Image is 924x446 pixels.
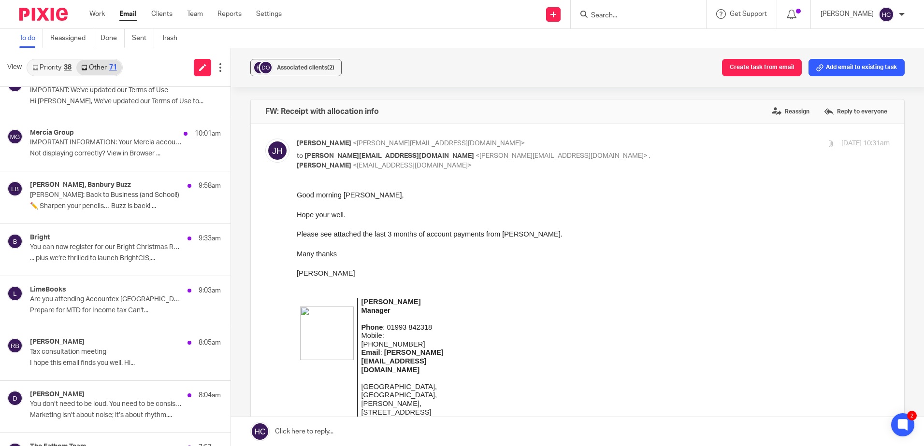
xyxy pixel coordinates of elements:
[253,60,267,75] img: svg%3E
[649,153,650,159] span: ,
[65,218,135,226] span: [STREET_ADDRESS]
[3,116,57,170] img: image001.jpg
[19,29,43,48] a: To do
[277,65,334,70] span: Associated clients
[65,209,125,217] span: [PERSON_NAME],
[65,141,129,158] span: Mobile: [PHONE_NUMBER]
[199,181,221,191] p: 9:58am
[119,9,137,19] a: Email
[879,7,894,22] img: svg%3E
[65,116,94,124] span: Manager
[30,86,183,95] p: IMPORTANT: We've updated our Terms of Use
[64,64,72,71] div: 38
[30,129,74,137] h4: Mercia Group
[7,286,23,301] img: svg%3E
[297,153,303,159] span: to
[195,129,221,139] p: 10:01am
[30,348,183,356] p: Tax consultation meeting
[30,254,221,263] p: ... plus we’re thrilled to launch BrightCIS,...
[95,254,108,267] img: image004.jpg
[161,29,185,48] a: Trash
[7,234,23,249] img: svg%3E
[65,254,78,267] img: image002.jpg
[297,140,351,147] span: [PERSON_NAME]
[7,181,23,196] img: svg%3E
[822,104,890,119] label: Reply to everyone
[722,59,802,76] button: Create task from email
[841,139,890,149] p: [DATE] 10:31am
[265,107,379,116] h4: FW: Receipt with allocation info
[265,139,289,163] img: svg%3E
[256,9,282,19] a: Settings
[78,261,93,269] a: Title: Twitter - Description: image of Twitter icon
[7,338,23,353] img: svg%3E
[199,390,221,400] p: 8:04am
[65,193,141,209] span: [GEOGRAPHIC_DATA], [GEOGRAPHIC_DATA],
[8,312,118,334] img: image005.png
[65,108,124,115] span: [PERSON_NAME]
[30,307,221,315] p: Prepare for MTD for Income tax Can't...
[769,104,812,119] label: Reassign
[187,9,203,19] a: Team
[86,133,135,141] span: : 01993 842318
[151,9,173,19] a: Clients
[30,234,50,242] h4: Bright
[19,8,68,21] img: Pixie
[821,9,874,19] p: [PERSON_NAME]
[28,60,76,75] a: Priority38
[259,60,273,75] img: svg%3E
[808,59,905,76] button: Add email to existing task
[132,29,154,48] a: Sent
[199,286,221,295] p: 9:03am
[7,62,22,72] span: View
[30,191,183,199] p: [PERSON_NAME]: Back to Business (and School!)
[30,181,131,189] h4: [PERSON_NAME], Banbury Buzz
[353,162,472,169] span: <[EMAIL_ADDRESS][DOMAIN_NAME]>
[127,298,241,334] img: image006.jpg
[101,29,125,48] a: Done
[78,252,93,267] img: Title: Twitter - Description: image of Twitter icon
[7,129,23,144] img: svg%3E
[65,158,147,183] a: [PERSON_NAME][EMAIL_ADDRESS][DOMAIN_NAME]
[65,235,123,243] a: [DOMAIN_NAME]
[297,162,351,169] span: [PERSON_NAME]
[30,390,85,399] h4: [PERSON_NAME]
[30,98,221,106] p: Hi [PERSON_NAME], We've updated our Terms of Use to...
[65,133,87,141] span: Phone
[30,139,183,147] p: IMPORTANT INFORMATION: Your Mercia account is changing from [DATE]
[65,158,84,166] span: Email
[250,59,342,76] button: Associated clients(2)
[199,338,221,348] p: 8:05am
[353,140,525,147] span: <[PERSON_NAME][EMAIL_ADDRESS][DOMAIN_NAME]>
[30,400,183,408] p: You don’t need to be loud. You need to be consistent.
[327,65,334,70] span: (2)
[590,12,677,20] input: Search
[30,150,221,158] p: Not displaying correctly? View in Browser ...
[476,153,648,159] span: <[PERSON_NAME][EMAIL_ADDRESS][DOMAIN_NAME]>
[30,243,183,251] p: You can now register for our Bright Christmas Roadshow!
[199,234,221,243] p: 9:33am
[30,338,85,346] h4: [PERSON_NAME]
[30,295,183,304] p: Are you attending Accountex [GEOGRAPHIC_DATA]?
[907,411,917,420] div: 2
[76,60,121,75] a: Other71
[217,9,242,19] a: Reports
[89,9,105,19] a: Work
[50,29,93,48] a: Reassigned
[730,11,767,17] span: Get Support
[30,286,66,294] h4: LimeBooks
[304,153,474,159] span: [PERSON_NAME][EMAIL_ADDRESS][DOMAIN_NAME]
[30,359,221,367] p: I hope this email finds you well. Hi...
[30,202,221,210] p: ✏️ Sharpen your pencils… Buzz is back! ...
[84,158,87,166] span: :
[7,390,23,406] img: svg%3E
[109,64,117,71] div: 71
[30,411,221,419] p: Marketing isn’t about noise; it’s about rhythm....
